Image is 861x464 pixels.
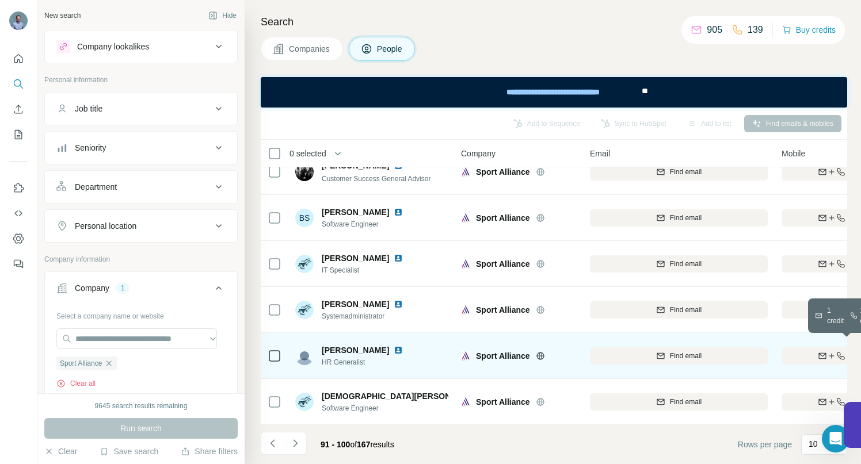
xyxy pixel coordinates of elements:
button: Find email [590,393,768,411]
span: Company [461,148,496,159]
img: Avatar [295,301,314,319]
button: Find email [590,163,768,181]
button: Buy credits [782,22,836,38]
button: Seniority [45,134,237,162]
img: Logo of Sport Alliance [461,305,470,315]
button: Feedback [9,254,28,274]
span: 91 - 100 [321,440,350,449]
p: 10 [809,438,818,450]
img: Avatar [295,255,314,273]
span: Software Engineer [322,219,407,229]
div: Department [75,181,117,193]
button: Use Surfe on LinkedIn [9,178,28,198]
img: Avatar [295,393,314,411]
span: [PERSON_NAME] [322,298,389,310]
span: Companies [289,43,331,55]
img: Avatar [295,347,314,365]
span: [DEMOGRAPHIC_DATA][PERSON_NAME] [322,390,482,402]
span: of [350,440,357,449]
span: HR Generalist [322,357,407,367]
button: Save search [100,446,158,457]
span: Mobile [782,148,805,159]
button: Hide [200,7,245,24]
div: 1 [116,283,129,293]
button: Job title [45,95,237,122]
img: Logo of Sport Alliance [461,167,470,177]
span: IT Specialist [322,265,407,275]
span: Find email [670,167,702,177]
button: My lists [9,124,28,145]
p: Company information [44,254,238,264]
button: Use Surfe API [9,203,28,224]
span: Sport Alliance [60,358,102,369]
span: Sport Alliance [476,166,530,178]
span: [PERSON_NAME] [322,344,389,356]
p: 905 [707,23,722,37]
button: Find email [590,301,768,319]
button: Clear all [56,378,96,389]
button: Search [9,74,28,94]
span: People [377,43,403,55]
div: BS [295,209,314,227]
button: Clear [44,446,77,457]
button: Share filters [181,446,238,457]
button: Dashboard [9,228,28,249]
iframe: Banner [261,77,847,108]
button: Find email [590,347,768,365]
div: New search [44,10,81,21]
button: Personal location [45,212,237,240]
img: Avatar [295,163,314,181]
div: Job title [75,103,102,114]
span: Customer Success General Advisor [322,175,430,183]
img: LinkedIn logo [394,346,403,355]
div: Select a company name or website [56,306,226,321]
div: 9645 search results remaining [95,401,188,411]
div: Company lookalikes [77,41,149,52]
span: Sport Alliance [476,396,530,408]
span: Find email [670,351,702,361]
span: [PERSON_NAME] [322,252,389,264]
button: Company1 [45,274,237,306]
button: Navigate to next page [284,432,307,455]
span: Rows per page [738,439,792,450]
span: 0 selected [289,148,326,159]
button: Find email [590,209,768,227]
span: Software Engineer [322,403,448,413]
span: Systemadministrator [322,311,407,321]
img: Logo of Sport Alliance [461,259,470,269]
span: Sport Alliance [476,350,530,362]
span: [PERSON_NAME] [322,206,389,218]
button: Department [45,173,237,201]
button: Enrich CSV [9,99,28,120]
button: Quick start [9,48,28,69]
span: results [321,440,394,449]
span: Find email [670,259,702,269]
button: Navigate to previous page [261,432,284,455]
span: Sport Alliance [476,258,530,270]
div: Seniority [75,142,106,154]
span: 167 [357,440,370,449]
img: Logo of Sport Alliance [461,397,470,407]
img: LinkedIn logo [394,300,403,309]
p: 139 [748,23,763,37]
span: Sport Alliance [476,212,530,224]
span: Sport Alliance [476,304,530,316]
h4: Search [261,14,847,30]
img: LinkedIn logo [394,208,403,217]
div: Personal location [75,220,136,232]
img: Logo of Sport Alliance [461,351,470,361]
button: Company lookalikes [45,33,237,60]
span: Find email [670,397,702,407]
span: Find email [670,213,702,223]
img: Logo of Sport Alliance [461,213,470,223]
button: Find email [590,255,768,273]
img: Avatar [9,11,28,30]
p: Personal information [44,75,238,85]
div: Company [75,282,109,294]
img: LinkedIn logo [394,254,403,263]
span: Email [590,148,610,159]
iframe: Intercom live chat [822,425,849,453]
span: Find email [670,305,702,315]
